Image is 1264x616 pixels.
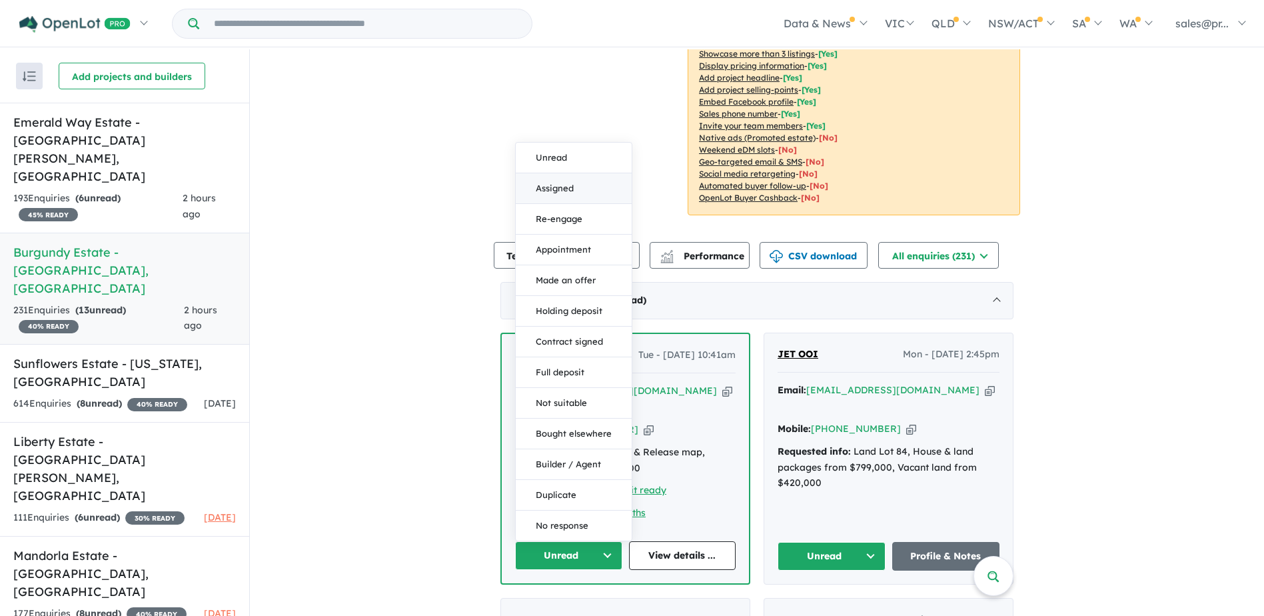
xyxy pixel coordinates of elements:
span: [DATE] [204,397,236,409]
span: Tue - [DATE] 10:41am [638,347,736,363]
button: Made an offer [516,265,632,296]
span: JET OOI [778,348,818,360]
div: Land Lot 84, House & land packages from $799,000, Vacant land from $420,000 [778,444,999,491]
span: [ Yes ] [806,121,826,131]
u: Showcase more than 3 listings [699,49,815,59]
strong: ( unread) [75,192,121,204]
span: 40 % READY [127,398,187,411]
button: Re-engage [516,204,632,235]
button: Copy [722,384,732,398]
u: Social media retargeting [699,169,796,179]
img: download icon [770,250,783,263]
span: [No] [778,145,797,155]
a: [PHONE_NUMBER] [811,423,901,435]
span: [ Yes ] [797,97,816,107]
span: 2 hours ago [183,192,216,220]
span: [ Yes ] [783,73,802,83]
span: 40 % READY [19,320,79,333]
u: Automated buyer follow-up [699,181,806,191]
button: Performance [650,242,750,269]
span: sales@pr... [1175,17,1229,30]
div: 193 Enquir ies [13,191,183,223]
span: 6 [78,511,83,523]
u: Invite your team members [699,121,803,131]
button: No response [516,511,632,541]
img: Openlot PRO Logo White [19,16,131,33]
div: 231 Enquir ies [13,303,184,335]
strong: Mobile: [778,423,811,435]
a: View details ... [629,541,736,570]
span: [No] [810,181,828,191]
button: Not suitable [516,388,632,419]
span: Mon - [DATE] 2:45pm [903,347,999,363]
strong: Requested info: [778,445,851,457]
button: Assigned [516,173,632,204]
button: Copy [644,423,654,437]
button: Unread [515,541,622,570]
u: Native ads (Promoted estate) [699,133,816,143]
button: Duplicate [516,480,632,511]
div: Unread [515,142,632,541]
strong: Email: [778,384,806,396]
div: [DATE] [500,282,1013,319]
span: 45 % READY [19,208,78,221]
h5: Burgundy Estate - [GEOGRAPHIC_DATA] , [GEOGRAPHIC_DATA] [13,243,236,297]
span: [No] [806,157,824,167]
button: CSV download [760,242,868,269]
u: OpenLot Buyer Cashback [699,193,798,203]
a: [EMAIL_ADDRESS][DOMAIN_NAME] [806,384,979,396]
span: 8 [80,397,85,409]
button: Add projects and builders [59,63,205,89]
p: Your project is only comparing to other top-performing projects in your area: - - - - - - - - - -... [688,1,1020,215]
u: Embed Facebook profile [699,97,794,107]
button: Unread [516,143,632,173]
button: Contract signed [516,327,632,357]
span: [ Yes ] [818,49,838,59]
u: Display pricing information [699,61,804,71]
button: Bought elsewhere [516,419,632,449]
span: Performance [662,250,744,262]
div: 614 Enquir ies [13,396,187,412]
h5: Liberty Estate - [GEOGRAPHIC_DATA][PERSON_NAME] , [GEOGRAPHIC_DATA] [13,433,236,505]
button: Holding deposit [516,296,632,327]
span: 6 [79,192,84,204]
button: Full deposit [516,357,632,388]
span: [No] [819,133,838,143]
button: Copy [985,383,995,397]
button: Appointment [516,235,632,265]
img: line-chart.svg [661,250,673,257]
a: JET OOI [778,347,818,363]
a: Deposit ready [602,484,666,496]
strong: ( unread) [75,304,126,316]
span: [ Yes ] [781,109,800,119]
span: [ Yes ] [808,61,827,71]
u: Add project headline [699,73,780,83]
u: Add project selling-points [699,85,798,95]
h5: Mandorla Estate - [GEOGRAPHIC_DATA] , [GEOGRAPHIC_DATA] [13,547,236,601]
span: 30 % READY [125,511,185,525]
u: Weekend eDM slots [699,145,775,155]
a: Profile & Notes [892,542,1000,571]
button: Team member settings (9) [494,242,640,269]
span: 2 hours ago [184,304,217,332]
span: 13 [79,304,89,316]
img: bar-chart.svg [660,254,674,263]
strong: ( unread) [75,511,120,523]
strong: ( unread) [77,397,122,409]
button: Unread [778,542,886,571]
input: Try estate name, suburb, builder or developer [202,9,529,38]
u: Sales phone number [699,109,778,119]
img: sort.svg [23,71,36,81]
span: [DATE] [204,511,236,523]
u: Geo-targeted email & SMS [699,157,802,167]
button: Copy [906,422,916,436]
h5: Sunflowers Estate - [US_STATE] , [GEOGRAPHIC_DATA] [13,355,236,391]
div: 111 Enquir ies [13,510,185,526]
span: [ Yes ] [802,85,821,95]
span: [No] [799,169,818,179]
span: [No] [801,193,820,203]
button: All enquiries (231) [878,242,999,269]
h5: Emerald Way Estate - [GEOGRAPHIC_DATA][PERSON_NAME] , [GEOGRAPHIC_DATA] [13,113,236,185]
button: Builder / Agent [516,449,632,480]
